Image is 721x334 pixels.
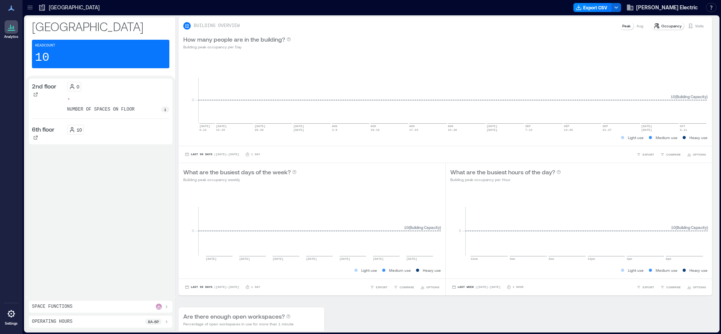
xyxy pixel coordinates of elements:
text: [DATE] [293,128,304,132]
button: EXPORT [635,151,656,158]
p: Peak [622,23,630,29]
span: COMPARE [666,152,681,157]
text: SEP [564,124,570,128]
button: EXPORT [635,283,656,291]
button: [PERSON_NAME] Electric [624,1,700,13]
text: [DATE] [487,124,498,128]
text: [DATE] [239,257,250,261]
text: 14-20 [564,128,573,132]
text: [DATE] [216,124,227,128]
p: Settings [5,321,18,326]
text: SEP [603,124,608,128]
p: 1 Hour [513,285,523,289]
p: number of spaces on floor [67,106,135,112]
text: [DATE] [487,128,498,132]
p: Space Functions [32,304,72,310]
p: What are the busiest hours of the day? [450,168,555,177]
span: OPTIONS [693,152,706,157]
tspan: 0 [192,228,194,233]
p: [GEOGRAPHIC_DATA] [49,4,100,11]
text: [DATE] [206,257,217,261]
text: [DATE] [339,257,350,261]
button: OPTIONS [685,283,707,291]
p: Heavy use [423,267,441,273]
p: Light use [628,135,644,141]
p: Building peak occupancy weekly [183,177,297,183]
text: AUG [371,124,376,128]
text: [DATE] [406,257,417,261]
p: What are the busiest days of the week? [183,168,291,177]
button: OPTIONS [685,151,707,158]
p: 10 [35,50,49,65]
text: SEP [525,124,531,128]
text: 21-27 [603,128,612,132]
text: 7-13 [525,128,532,132]
text: [DATE] [641,128,652,132]
span: OPTIONS [693,285,706,289]
span: COMPARE [400,285,414,289]
p: BUILDING OVERVIEW [194,23,240,29]
button: COMPARE [659,151,682,158]
p: 0 [77,84,79,90]
button: COMPARE [392,283,416,291]
p: Occupancy [661,23,682,29]
p: 1 Day [251,152,260,157]
text: [DATE] [255,124,265,128]
text: 4am [510,257,515,261]
p: Percentage of open workspaces in use for more than 1 minute [183,321,294,327]
p: Medium use [656,135,677,141]
text: OCT [680,124,685,128]
button: Last Week |[DATE]-[DATE] [450,283,502,291]
p: Light use [361,267,377,273]
p: Medium use [656,267,677,273]
span: OPTIONS [426,285,439,289]
p: Headcount [35,43,55,49]
span: [PERSON_NAME] Electric [636,4,698,11]
p: Light use [628,267,644,273]
p: Building peak occupancy per Day [183,44,291,50]
p: Visits [695,23,704,29]
text: [DATE] [293,124,304,128]
text: 20-26 [255,128,264,132]
p: 8a - 6p [148,319,159,325]
a: Analytics [2,18,21,41]
p: Building peak occupancy per Hour [450,177,561,183]
text: 6-12 [199,128,207,132]
a: Settings [2,305,20,328]
text: 4pm [627,257,632,261]
text: [DATE] [199,124,210,128]
text: [DATE] [273,257,284,261]
text: 24-30 [448,128,457,132]
tspan: 0 [192,97,194,102]
p: Heavy use [689,135,707,141]
button: Last 90 Days |[DATE]-[DATE] [183,151,241,158]
tspan: 0 [459,228,461,233]
text: 8am [549,257,554,261]
text: 17-23 [409,128,418,132]
button: Export CSV [573,3,612,12]
text: 10-16 [371,128,380,132]
text: [DATE] [306,257,317,261]
span: EXPORT [643,285,654,289]
p: 6th floor [32,125,54,134]
button: EXPORT [368,283,389,291]
text: AUG [448,124,454,128]
text: AUG [332,124,338,128]
p: Heavy use [689,267,707,273]
p: Are there enough open workspaces? [183,312,285,321]
button: OPTIONS [419,283,441,291]
p: 1 [164,106,166,112]
p: 10 [77,127,82,133]
p: 2nd floor [32,82,56,91]
span: COMPARE [666,285,681,289]
text: 8pm [666,257,671,261]
text: 5-11 [680,128,687,132]
text: 12am [471,257,478,261]
text: [DATE] [373,257,384,261]
p: Operating Hours [32,319,72,325]
p: [GEOGRAPHIC_DATA] [32,19,169,34]
text: 12pm [588,257,595,261]
span: EXPORT [376,285,388,289]
button: Last 90 Days |[DATE]-[DATE] [183,283,241,291]
p: 1 Day [251,285,260,289]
